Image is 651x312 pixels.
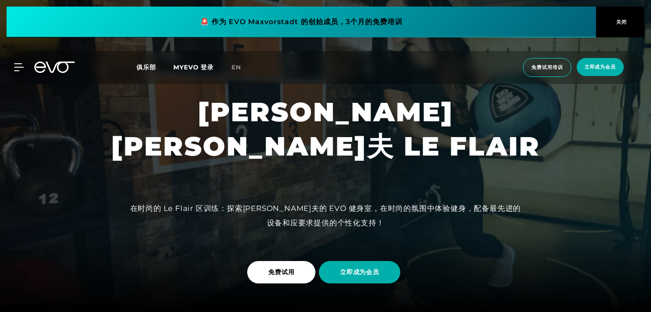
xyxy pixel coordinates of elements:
a: MYEVO 登录 [173,63,213,71]
h1: [PERSON_NAME] [PERSON_NAME]夫 LE FLAIR [111,95,540,163]
div: 在时尚的 Le Flair 区训练：探索[PERSON_NAME]夫的 EVO 健身室，在时尚的氛围中体验健身，配备最先进的设备和应要求提供的个性化支持！ [128,201,523,230]
a: 免费试用培训 [520,58,574,77]
span: 关闭 [614,18,627,26]
a: 立即成为会员 [574,58,626,77]
span: 立即成为会员 [585,63,616,71]
span: 立即成为会员 [340,268,379,277]
span: 免费试用培训 [531,64,563,71]
a: 立即成为会员 [319,254,403,290]
button: 关闭 [596,7,644,37]
a: 俱乐部 [136,63,173,71]
span: 俱乐部 [136,63,156,71]
span: En [231,63,241,71]
span: 免费试用 [268,268,294,277]
a: 免费试用 [247,254,319,290]
a: En [231,62,252,73]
